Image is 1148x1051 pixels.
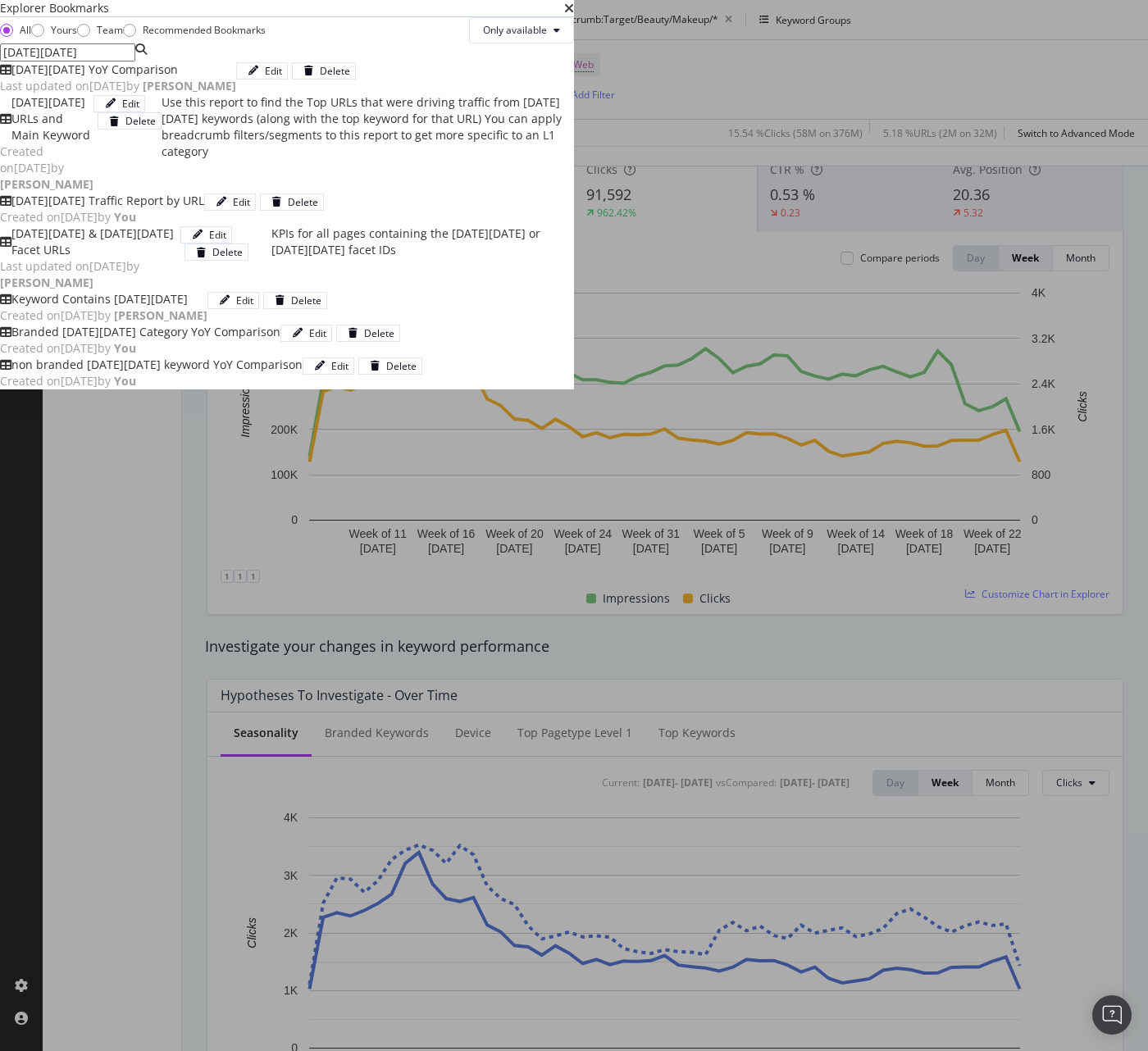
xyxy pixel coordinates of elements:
div: Delete [320,64,350,78]
button: Delete [358,357,422,375]
button: Edit [180,226,232,243]
button: Delete [184,243,248,261]
div: Yours [51,23,77,37]
div: KPIs for all pages containing the [DATE][DATE] or [DATE][DATE] facet IDs [271,225,574,291]
b: You [114,340,136,356]
div: [DATE][DATE] URLs and Main Keyword [11,94,93,143]
button: Delete [292,62,356,80]
button: Edit [280,325,332,342]
div: Team [77,23,123,37]
div: [DATE][DATE] Traffic Report by URL [11,193,204,209]
div: [DATE][DATE] & [DATE][DATE] Facet URLs [11,225,180,258]
div: Use this report to find the Top URLs that were driving traffic from [DATE][DATE] keywords (along ... [162,94,574,193]
button: Edit [303,357,354,375]
button: Delete [260,193,324,211]
div: Delete [212,245,243,259]
b: You [114,373,136,389]
div: Edit [309,326,326,340]
button: Edit [236,62,288,80]
div: Edit [331,359,348,373]
div: Delete [364,326,394,340]
div: Delete [386,359,417,373]
button: Delete [98,112,162,130]
div: Delete [288,195,318,209]
b: [PERSON_NAME] [143,78,236,93]
button: Delete [263,292,327,309]
div: Recommended Bookmarks [143,23,266,37]
div: Keyword Contains [DATE][DATE] [11,291,188,307]
div: Edit [209,228,226,242]
b: You [114,209,136,225]
div: Delete [291,293,321,307]
div: Edit [233,195,250,209]
button: Delete [336,325,400,342]
div: Team [97,23,123,37]
div: Yours [31,23,77,37]
div: non branded [DATE][DATE] keyword YoY Comparison [11,357,303,373]
span: Only available [483,23,547,37]
div: Edit [265,64,282,78]
button: Edit [93,95,145,112]
div: Recommended Bookmarks [123,23,266,37]
b: [PERSON_NAME] [114,307,207,323]
div: Open Intercom Messenger [1092,995,1132,1035]
button: Edit [207,292,259,309]
div: Edit [236,293,253,307]
div: All [20,23,31,37]
button: Only available [469,17,574,43]
div: Delete [125,114,156,128]
button: Edit [204,193,256,211]
div: [DATE][DATE] YoY Comparison [11,61,178,78]
div: Edit [122,97,139,111]
div: Branded [DATE][DATE] Category YoY Comparison [11,324,280,340]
